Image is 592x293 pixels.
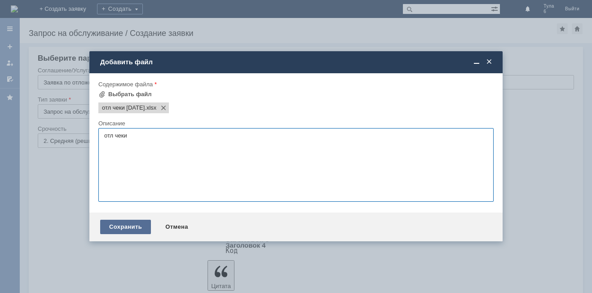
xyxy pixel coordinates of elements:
span: Свернуть (Ctrl + M) [472,58,481,66]
div: добрый вечер просьба удалить отл чеки во вложении [4,4,131,18]
span: Закрыть [485,58,494,66]
span: отл чеки 20.09.2025.xlsx [102,104,145,111]
span: отл чеки 20.09.2025.xlsx [145,104,156,111]
div: Добавить файл [100,58,494,66]
div: Описание [98,120,492,126]
div: Содержимое файла [98,81,492,87]
div: Выбрать файл [108,91,152,98]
